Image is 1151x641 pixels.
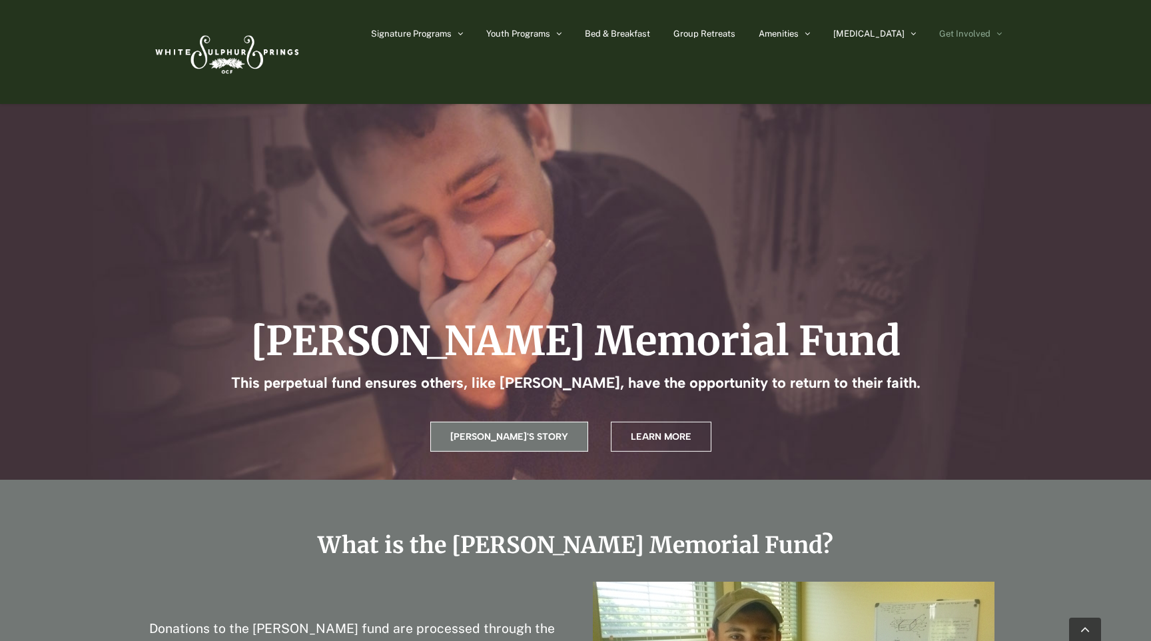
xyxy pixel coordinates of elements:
h2: What is the [PERSON_NAME] Memorial Fund? [149,533,1002,557]
span: Group Retreats [673,29,735,38]
span: [PERSON_NAME]'s Story [450,431,568,442]
a: [PERSON_NAME]'s Story [430,422,588,452]
span: Get Involved [939,29,990,38]
h3: This perpetual fund ensures others, like [PERSON_NAME], have the opportunity to return to their f... [231,374,921,392]
img: White Sulphur Springs Logo [149,21,302,83]
span: Learn More [631,431,691,442]
span: [MEDICAL_DATA] [833,29,905,38]
span: Signature Programs [371,29,452,38]
h2: [PERSON_NAME] Memorial Fund [250,317,901,365]
a: Learn More [611,422,711,452]
span: Bed & Breakfast [585,29,650,38]
span: Youth Programs [486,29,550,38]
span: Amenities [759,29,799,38]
